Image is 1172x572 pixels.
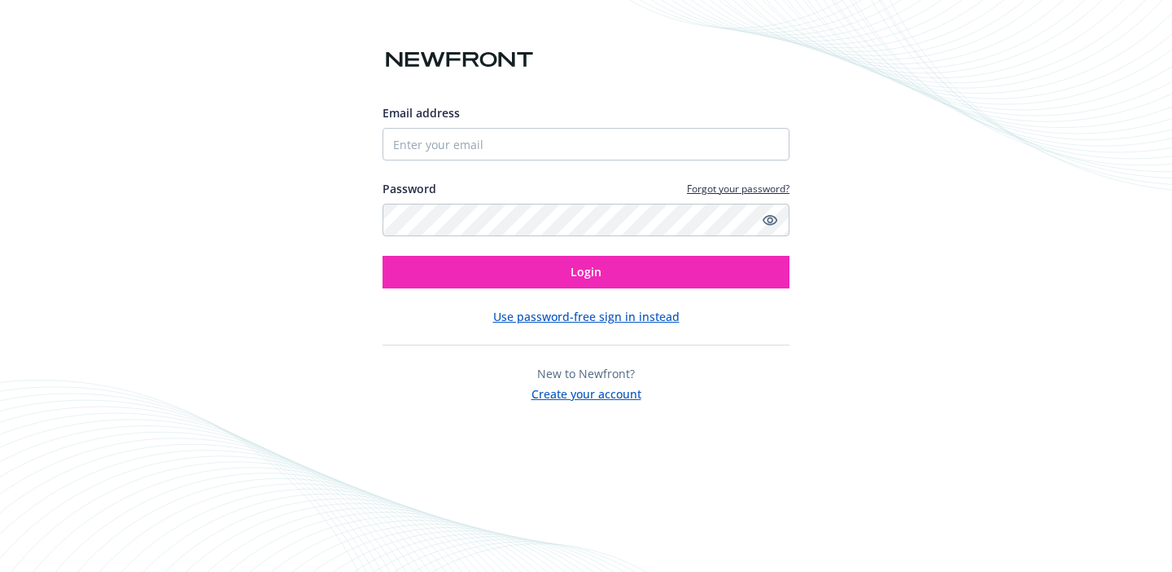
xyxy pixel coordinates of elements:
[493,308,680,325] button: Use password-free sign in instead
[531,382,641,403] button: Create your account
[383,256,789,288] button: Login
[687,182,789,196] a: Forgot your password?
[760,210,780,230] a: Show password
[383,180,436,197] label: Password
[571,264,601,279] span: Login
[383,204,789,236] input: Enter your password
[383,46,536,74] img: Newfront logo
[537,366,635,381] span: New to Newfront?
[383,128,789,161] input: Enter your email
[383,105,460,121] span: Email address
